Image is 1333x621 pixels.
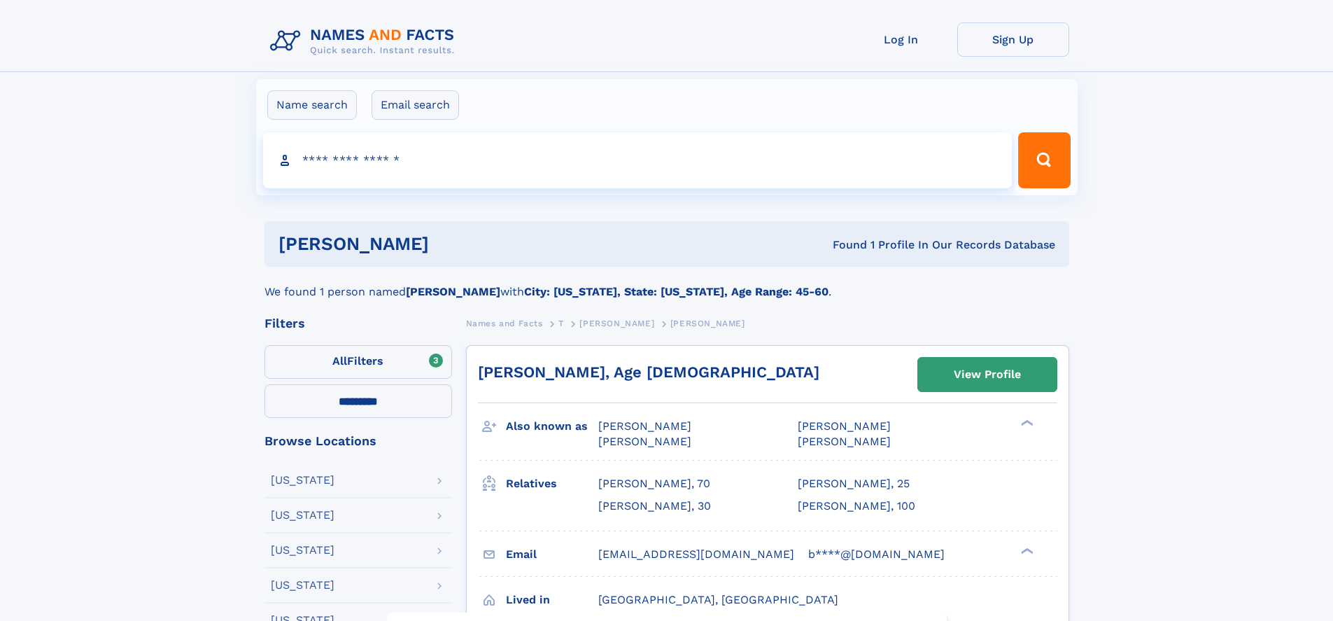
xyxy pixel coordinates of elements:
[506,588,598,612] h3: Lived in
[466,314,543,332] a: Names and Facts
[478,363,819,381] a: [PERSON_NAME], Age [DEMOGRAPHIC_DATA]
[265,22,466,60] img: Logo Names and Facts
[506,472,598,496] h3: Relatives
[267,90,357,120] label: Name search
[332,354,347,368] span: All
[798,476,910,491] a: [PERSON_NAME], 25
[265,317,452,330] div: Filters
[957,22,1069,57] a: Sign Up
[265,435,452,447] div: Browse Locations
[598,476,710,491] a: [PERSON_NAME], 70
[798,435,891,448] span: [PERSON_NAME]
[506,543,598,566] h3: Email
[598,435,691,448] span: [PERSON_NAME]
[506,414,598,438] h3: Also known as
[278,235,631,253] h1: [PERSON_NAME]
[598,593,838,606] span: [GEOGRAPHIC_DATA], [GEOGRAPHIC_DATA]
[271,545,334,556] div: [US_STATE]
[918,358,1057,391] a: View Profile
[271,510,334,521] div: [US_STATE]
[1018,132,1070,188] button: Search Button
[798,419,891,433] span: [PERSON_NAME]
[798,498,915,514] a: [PERSON_NAME], 100
[845,22,957,57] a: Log In
[271,580,334,591] div: [US_STATE]
[263,132,1013,188] input: search input
[372,90,459,120] label: Email search
[579,319,654,328] span: [PERSON_NAME]
[670,319,745,328] span: [PERSON_NAME]
[271,475,334,486] div: [US_STATE]
[598,419,691,433] span: [PERSON_NAME]
[579,314,654,332] a: [PERSON_NAME]
[265,267,1069,300] div: We found 1 person named with .
[1017,419,1034,428] div: ❯
[954,358,1021,391] div: View Profile
[558,314,564,332] a: T
[1017,546,1034,555] div: ❯
[598,498,711,514] a: [PERSON_NAME], 30
[558,319,564,328] span: T
[598,547,794,561] span: [EMAIL_ADDRESS][DOMAIN_NAME]
[406,285,500,298] b: [PERSON_NAME]
[524,285,828,298] b: City: [US_STATE], State: [US_STATE], Age Range: 45-60
[265,345,452,379] label: Filters
[630,237,1055,253] div: Found 1 Profile In Our Records Database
